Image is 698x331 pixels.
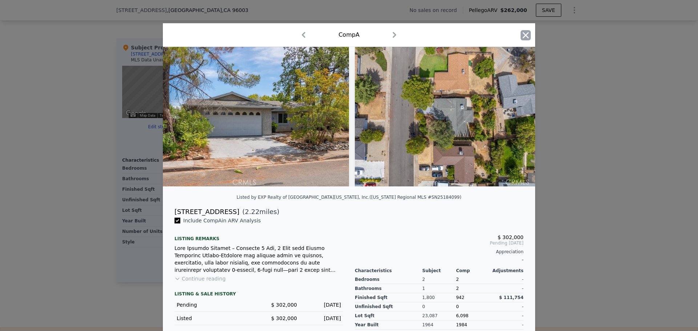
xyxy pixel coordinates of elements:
[355,255,523,265] div: -
[174,230,343,242] div: Listing remarks
[177,301,253,308] div: Pending
[174,245,343,274] div: Lore Ipsumdo Sitamet – Consecte 5 Adi, 2 Elit sedd Eiusmo Temporinc Utlabo-Etdolore mag aliquae a...
[355,311,422,320] div: Lot Sqft
[245,208,260,215] span: 2.22
[271,315,297,321] span: $ 302,000
[422,268,456,274] div: Subject
[456,313,468,318] span: 6,098
[174,275,226,282] button: Continue reading
[456,277,459,282] span: 2
[180,218,264,223] span: Include Comp A in ARV Analysis
[456,284,490,293] div: 2
[355,47,541,186] img: Property Img
[338,31,360,39] div: Comp A
[355,268,422,274] div: Characteristics
[456,304,459,309] span: 0
[174,207,239,217] div: [STREET_ADDRESS]
[237,195,461,200] div: Listed by EXP Realty of [GEOGRAPHIC_DATA][US_STATE], Inc. ([US_STATE] Regional MLS #SN25184099)
[490,311,523,320] div: -
[163,47,349,186] img: Property Img
[177,315,253,322] div: Listed
[456,268,490,274] div: Comp
[422,320,456,330] div: 1964
[456,320,490,330] div: 1984
[422,284,456,293] div: 1
[174,291,343,298] div: LISTING & SALE HISTORY
[422,311,456,320] div: 23,087
[355,240,523,246] span: Pending [DATE]
[271,302,297,308] span: $ 302,000
[355,293,422,302] div: Finished Sqft
[456,295,464,300] span: 942
[422,293,456,302] div: 1,800
[239,207,279,217] span: ( miles)
[422,302,456,311] div: 0
[490,275,523,284] div: -
[355,275,422,284] div: Bedrooms
[355,320,422,330] div: Year Built
[303,301,341,308] div: [DATE]
[490,284,523,293] div: -
[422,275,456,284] div: 2
[303,315,341,322] div: [DATE]
[355,249,523,255] div: Appreciation
[490,302,523,311] div: -
[490,268,523,274] div: Adjustments
[355,302,422,311] div: Unfinished Sqft
[499,295,523,300] span: $ 111,754
[355,284,422,293] div: Bathrooms
[490,320,523,330] div: -
[498,234,523,240] span: $ 302,000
